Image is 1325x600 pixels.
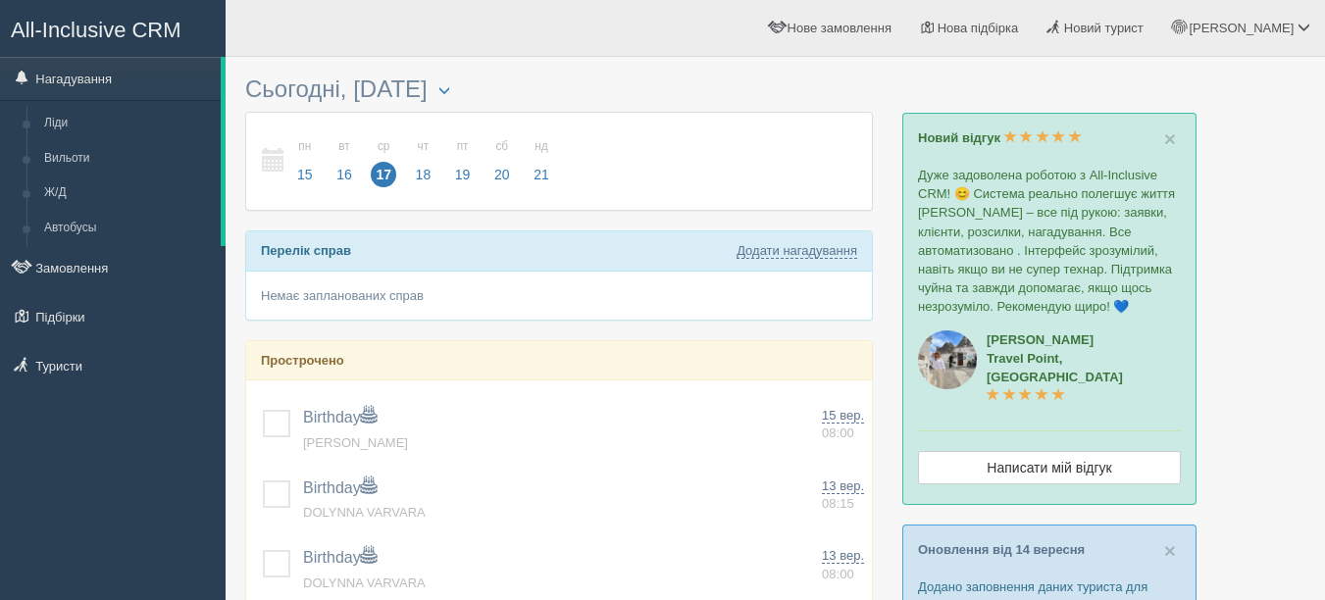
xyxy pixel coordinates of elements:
[405,127,442,195] a: чт 18
[918,451,1181,484] a: Написати мій відгук
[245,76,873,102] h3: Сьогодні, [DATE]
[822,425,854,440] span: 08:00
[261,243,351,258] b: Перелік справ
[822,496,854,511] span: 08:15
[326,127,363,195] a: вт 16
[261,353,344,368] b: Прострочено
[1164,540,1176,561] button: Close
[822,547,864,583] a: 13 вер. 08:00
[292,138,318,155] small: пн
[918,542,1085,557] a: Оновлення від 14 вересня
[484,127,521,195] a: сб 20
[286,127,324,195] a: пн 15
[529,138,554,155] small: нд
[918,130,1082,145] a: Новий відгук
[35,175,221,211] a: Ж/Д
[35,106,221,141] a: Ліди
[365,127,402,195] a: ср 17
[11,18,181,42] span: All-Inclusive CRM
[737,243,857,259] a: Додати нагадування
[411,138,436,155] small: чт
[822,567,854,581] span: 08:00
[371,162,396,187] span: 17
[303,575,426,590] a: DOLYNNA VARVARA
[1164,128,1176,149] button: Close
[529,162,554,187] span: 21
[35,141,221,176] a: Вильоти
[411,162,436,187] span: 18
[1164,539,1176,562] span: ×
[303,435,408,450] a: [PERSON_NAME]
[822,408,864,424] span: 15 вер.
[331,138,357,155] small: вт
[331,162,357,187] span: 16
[489,162,515,187] span: 20
[246,272,872,320] div: Немає запланованих справ
[1064,21,1144,35] span: Новий турист
[822,407,864,443] a: 15 вер. 08:00
[303,409,377,425] a: Birthday
[450,138,476,155] small: пт
[1189,21,1294,35] span: [PERSON_NAME]
[918,166,1181,316] p: Дуже задоволена роботою з All-Inclusive CRM! 😊 Система реально полегшує життя [PERSON_NAME] – все...
[303,479,377,496] a: Birthday
[822,478,864,494] span: 13 вер.
[1,1,225,55] a: All-Inclusive CRM
[450,162,476,187] span: 19
[371,138,396,155] small: ср
[788,21,892,35] span: Нове замовлення
[444,127,482,195] a: пт 19
[987,332,1123,403] a: [PERSON_NAME]Travel Point, [GEOGRAPHIC_DATA]
[489,138,515,155] small: сб
[303,505,426,520] a: DOLYNNA VARVARA
[938,21,1019,35] span: Нова підбірка
[292,162,318,187] span: 15
[822,477,864,514] a: 13 вер. 08:15
[303,549,377,566] a: Birthday
[523,127,555,195] a: нд 21
[822,548,864,564] span: 13 вер.
[1164,127,1176,150] span: ×
[35,211,221,246] a: Автобусы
